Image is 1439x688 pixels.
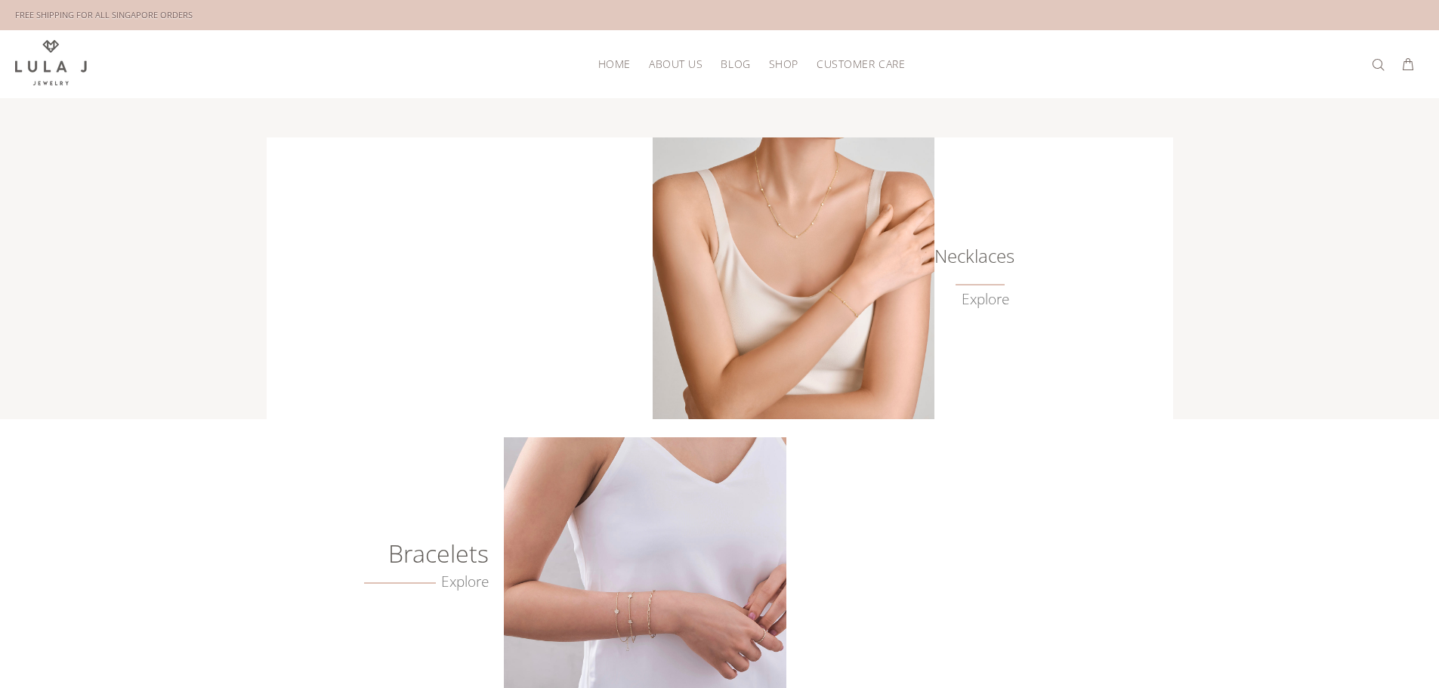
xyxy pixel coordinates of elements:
h6: Bracelets [318,546,489,561]
span: BLOG [721,58,750,69]
a: BLOG [712,52,759,76]
a: SHOP [760,52,808,76]
div: FREE SHIPPING FOR ALL SINGAPORE ORDERS [15,7,193,23]
span: HOME [598,58,631,69]
a: ABOUT US [640,52,712,76]
span: ABOUT US [649,58,703,69]
span: SHOP [769,58,798,69]
h6: Necklaces [934,248,1009,264]
img: Lula J Gold Necklaces Collection [653,137,934,419]
a: CUSTOMER CARE [808,52,905,76]
span: CUSTOMER CARE [817,58,905,69]
a: HOME [589,52,640,76]
a: Explore [962,291,1009,308]
a: Explore [364,573,489,591]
